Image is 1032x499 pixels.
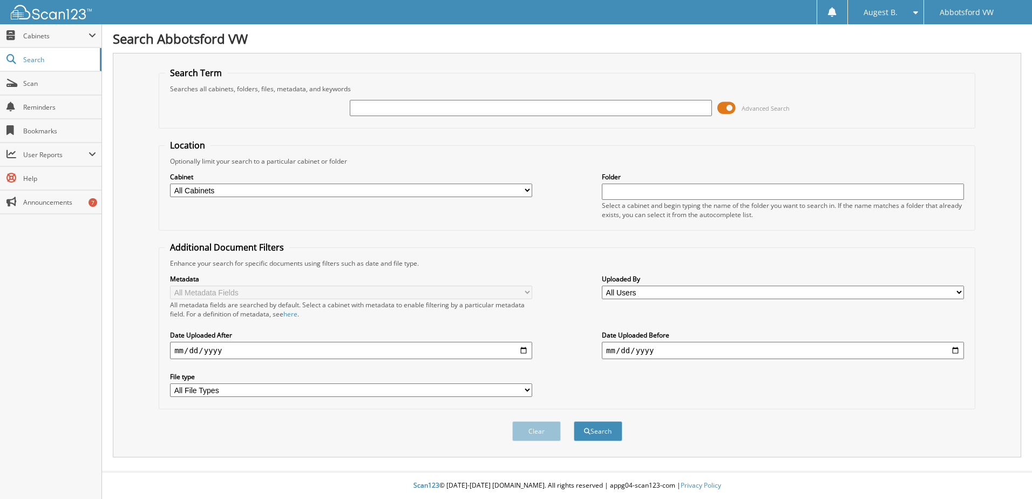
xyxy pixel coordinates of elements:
span: Announcements [23,198,96,207]
div: All metadata fields are searched by default. Select a cabinet with metadata to enable filtering b... [170,300,532,319]
div: 7 [89,198,97,207]
button: Search [574,421,622,441]
span: User Reports [23,150,89,159]
button: Clear [512,421,561,441]
span: Scan123 [413,481,439,490]
div: Enhance your search for specific documents using filters such as date and file type. [165,259,969,268]
a: here [283,309,297,319]
legend: Additional Document Filters [165,241,289,253]
div: © [DATE]-[DATE] [DOMAIN_NAME]. All rights reserved | appg04-scan123-com | [102,473,1032,499]
span: Augest B. [864,9,898,16]
span: Help [23,174,96,183]
label: Cabinet [170,172,532,181]
label: Uploaded By [602,274,964,284]
legend: Search Term [165,67,227,79]
input: start [170,342,532,359]
input: end [602,342,964,359]
span: Scan [23,79,96,88]
span: Search [23,55,94,64]
label: Folder [602,172,964,181]
span: Cabinets [23,31,89,41]
label: Date Uploaded After [170,331,532,340]
h1: Search Abbotsford VW [113,30,1021,48]
a: Privacy Policy [681,481,721,490]
div: Optionally limit your search to a particular cabinet or folder [165,157,969,166]
img: scan123-logo-white.svg [11,5,92,19]
legend: Location [165,139,211,151]
label: Date Uploaded Before [602,331,964,340]
div: Select a cabinet and begin typing the name of the folder you want to search in. If the name match... [602,201,964,219]
div: Searches all cabinets, folders, files, metadata, and keywords [165,84,969,93]
label: Metadata [170,274,532,284]
span: Advanced Search [742,104,790,112]
span: Bookmarks [23,126,96,136]
label: File type [170,372,532,381]
span: Reminders [23,103,96,112]
span: Abbotsford VW [940,9,994,16]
